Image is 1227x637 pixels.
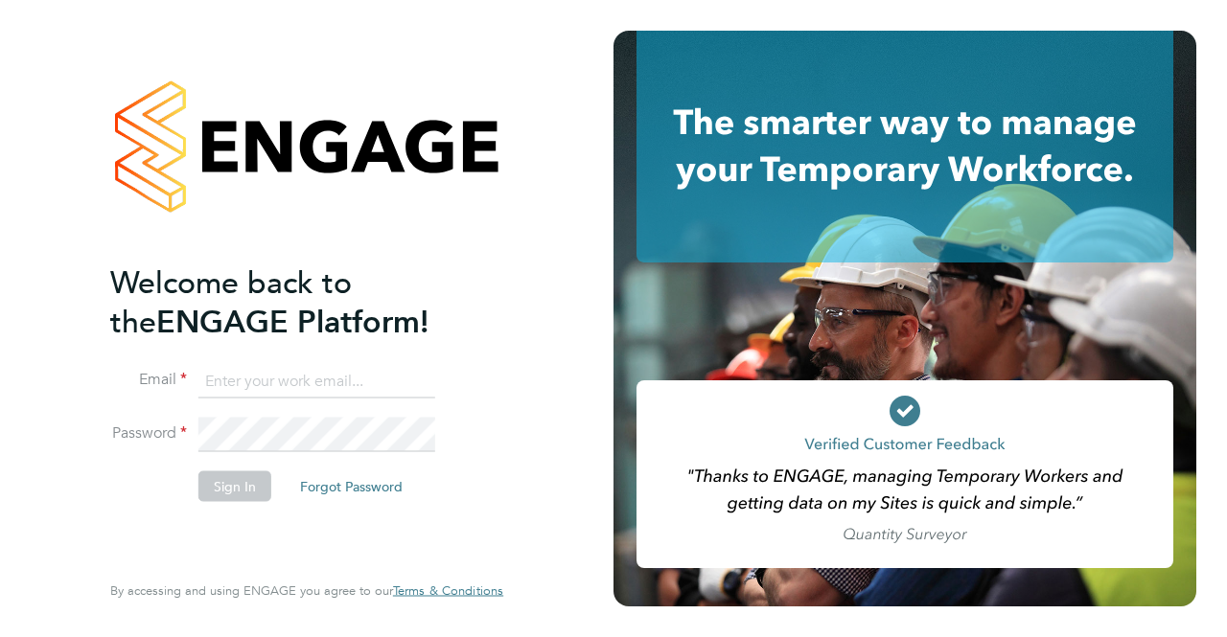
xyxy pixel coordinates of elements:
[285,471,418,502] button: Forgot Password
[110,582,503,599] span: By accessing and using ENGAGE you agree to our
[110,423,187,444] label: Password
[393,583,503,599] a: Terms & Conditions
[110,263,352,340] span: Welcome back to the
[110,262,484,341] h2: ENGAGE Platform!
[198,364,435,398] input: Enter your work email...
[393,582,503,599] span: Terms & Conditions
[110,370,187,390] label: Email
[198,471,271,502] button: Sign In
